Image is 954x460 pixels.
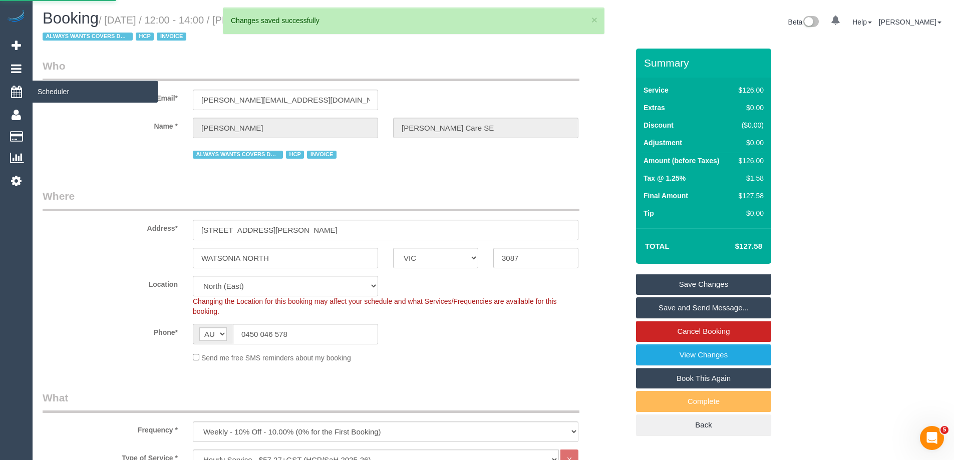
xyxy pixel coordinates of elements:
[393,118,578,138] input: Last Name*
[193,297,557,315] span: Changing the Location for this booking may affect your schedule and what Services/Frequencies are...
[33,80,158,103] span: Scheduler
[644,85,669,95] label: Service
[231,16,596,26] div: Changes saved successfully
[636,274,771,295] a: Save Changes
[35,276,185,289] label: Location
[43,10,99,27] span: Booking
[940,426,948,434] span: 5
[193,118,378,138] input: First Name*
[43,390,579,413] legend: What
[735,208,764,218] div: $0.00
[193,248,378,268] input: Suburb*
[636,344,771,365] a: View Changes
[735,103,764,113] div: $0.00
[644,120,674,130] label: Discount
[233,324,378,344] input: Phone*
[644,103,665,113] label: Extras
[201,354,351,362] span: Send me free SMS reminders about my booking
[644,173,686,183] label: Tax @ 1.25%
[157,33,186,41] span: INVOICE
[852,18,872,26] a: Help
[636,321,771,342] a: Cancel Booking
[307,151,336,159] span: INVOICE
[636,297,771,318] a: Save and Send Message...
[920,426,944,450] iframe: Intercom live chat
[43,59,579,81] legend: Who
[802,16,819,29] img: New interface
[644,57,766,69] h3: Summary
[644,208,654,218] label: Tip
[644,156,719,166] label: Amount (before Taxes)
[43,189,579,211] legend: Where
[136,33,154,41] span: HCP
[35,118,185,131] label: Name *
[591,15,597,25] button: ×
[286,151,304,159] span: HCP
[6,10,26,24] img: Automaid Logo
[35,324,185,337] label: Phone*
[644,191,688,201] label: Final Amount
[788,18,819,26] a: Beta
[735,191,764,201] div: $127.58
[636,368,771,389] a: Book This Again
[879,18,941,26] a: [PERSON_NAME]
[705,242,762,251] h4: $127.58
[193,90,378,110] input: Email*
[735,85,764,95] div: $126.00
[43,33,133,41] span: ALWAYS WANTS COVERS DO NOT EMAIL READ GENERAL
[35,421,185,435] label: Frequency *
[645,242,670,250] strong: Total
[493,248,578,268] input: Post Code*
[735,173,764,183] div: $1.58
[35,220,185,233] label: Address*
[735,120,764,130] div: ($0.00)
[636,414,771,435] a: Back
[735,156,764,166] div: $126.00
[644,138,682,148] label: Adjustment
[735,138,764,148] div: $0.00
[193,151,283,159] span: ALWAYS WANTS COVERS DO NOT EMAIL READ GENERAL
